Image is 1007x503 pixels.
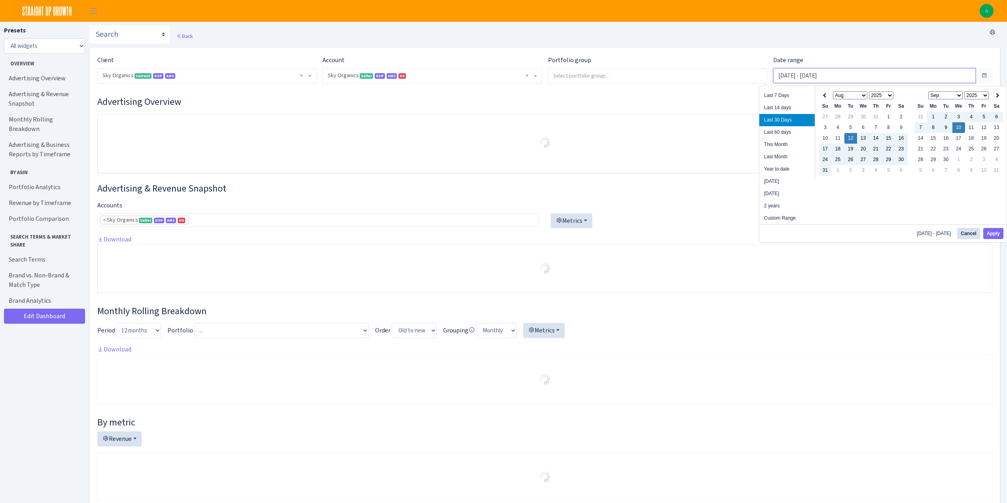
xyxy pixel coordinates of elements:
[819,101,832,112] th: Su
[927,122,940,133] td: 8
[895,144,908,154] td: 23
[857,112,870,122] td: 30
[844,165,857,176] td: 2
[167,326,193,335] label: Portfolio
[4,230,83,248] span: Search Terms & Market Share
[957,228,980,239] button: Cancel
[895,122,908,133] td: 9
[927,133,940,144] td: 15
[980,4,994,18] img: Angela Sun
[759,139,815,151] li: This Month
[990,112,1003,122] td: 6
[990,133,1003,144] td: 20
[468,327,475,333] i: Avg. daily only for these metrics:<br> Sessions<br> Units<br> Revenue<br> Spend<br> Sales<br> Cli...
[927,144,940,154] td: 22
[940,144,952,154] td: 23
[153,73,163,79] span: DSP
[917,231,954,236] span: [DATE] - [DATE]
[322,55,345,65] label: Account
[4,195,83,211] a: Revenue by Timeframe
[832,144,844,154] td: 18
[914,112,927,122] td: 31
[914,144,927,154] td: 21
[978,101,990,112] th: Fr
[443,326,475,335] label: Grouping
[360,73,373,79] span: Seller
[375,326,391,335] label: Order
[819,112,832,122] td: 27
[844,154,857,165] td: 26
[759,126,815,139] li: Last 60 days
[940,112,952,122] td: 2
[165,73,175,79] span: AMC
[387,73,397,79] span: Amazon Marketing Cloud
[990,122,1003,133] td: 13
[759,102,815,114] li: Last 14 days
[166,218,176,223] span: Amazon Marketing Cloud
[914,101,927,112] th: Su
[870,165,882,176] td: 4
[882,144,895,154] td: 22
[539,262,551,275] img: Preloader
[978,112,990,122] td: 5
[870,154,882,165] td: 28
[4,211,83,227] a: Portfolio Comparison
[759,200,815,212] li: 2 years
[882,101,895,112] th: Fr
[990,165,1003,176] td: 11
[832,122,844,133] td: 4
[539,471,551,483] img: Preloader
[832,133,844,144] td: 11
[4,137,83,162] a: Advertising & Business Reports by Timeframe
[978,122,990,133] td: 12
[895,101,908,112] th: Sa
[523,323,565,338] button: Metrics
[914,165,927,176] td: 5
[323,68,541,84] span: Sky Organics <span class="badge badge-success">Seller</span><span class="badge badge-primary">DSP...
[927,165,940,176] td: 6
[300,72,303,80] span: Remove all items
[857,133,870,144] td: 13
[759,114,815,126] li: Last 30 Days
[135,73,152,79] span: Current
[965,154,978,165] td: 2
[139,218,152,223] span: Seller
[4,57,83,67] span: Overview
[990,144,1003,154] td: 27
[548,68,767,83] input: Select portfolio group...
[844,122,857,133] td: 5
[4,165,83,176] span: By ASIN
[857,122,870,133] td: 6
[375,73,385,79] span: DSP
[819,133,832,144] td: 10
[882,165,895,176] td: 5
[819,122,832,133] td: 3
[965,112,978,122] td: 4
[870,133,882,144] td: 14
[952,122,965,133] td: 10
[97,417,992,428] h4: By metric
[882,112,895,122] td: 1
[965,165,978,176] td: 9
[97,431,142,446] button: Revenue
[857,154,870,165] td: 27
[940,101,952,112] th: Tu
[178,218,185,223] span: US
[857,165,870,176] td: 3
[980,4,994,18] a: A
[759,89,815,102] li: Last 7 Days
[895,112,908,122] td: 2
[832,154,844,165] td: 25
[102,72,307,80] span: Sky Organics <span class="badge badge-success">Current</span><span class="badge badge-primary">DS...
[978,144,990,154] td: 26
[870,122,882,133] td: 7
[978,133,990,144] td: 19
[97,345,131,353] a: Download
[978,154,990,165] td: 3
[844,133,857,144] td: 12
[940,165,952,176] td: 7
[759,175,815,188] li: [DATE]
[844,144,857,154] td: 19
[940,122,952,133] td: 9
[978,165,990,176] td: 10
